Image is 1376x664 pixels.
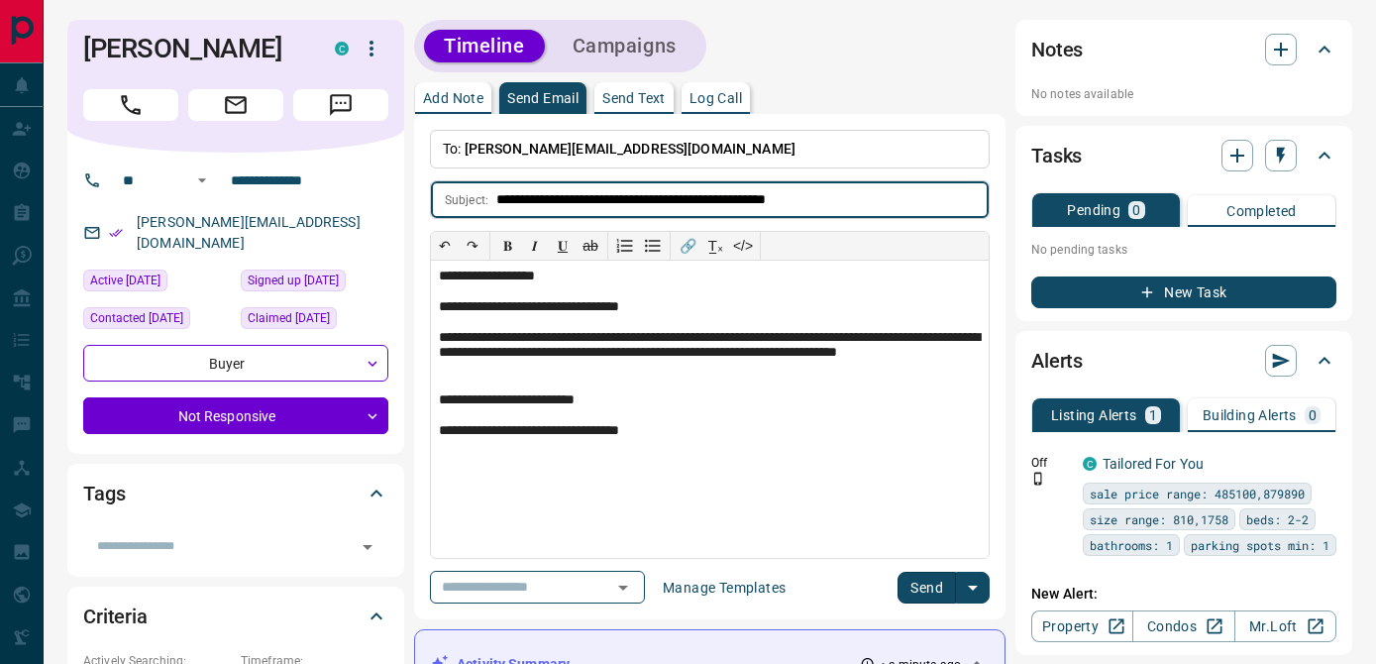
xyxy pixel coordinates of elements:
p: Subject: [445,191,488,209]
div: condos.ca [1083,457,1097,471]
span: Contacted [DATE] [90,308,183,328]
span: bathrooms: 1 [1090,535,1173,555]
button: 𝐁 [493,232,521,260]
button: Campaigns [553,30,696,62]
button: 𝑰 [521,232,549,260]
h2: Alerts [1031,345,1083,377]
div: Wed Aug 06 2025 [241,307,388,335]
span: beds: 2-2 [1246,509,1309,529]
span: Active [DATE] [90,271,160,290]
div: Tags [83,470,388,517]
p: 0 [1309,408,1317,422]
button: Numbered list [611,232,639,260]
p: Completed [1226,204,1297,218]
span: sale price range: 485100,879890 [1090,484,1305,503]
h1: [PERSON_NAME] [83,33,305,64]
h2: Tasks [1031,140,1082,171]
p: New Alert: [1031,584,1336,605]
button: Timeline [424,30,545,62]
h2: Notes [1031,34,1083,65]
a: Condos [1132,610,1234,642]
p: Send Text [602,91,666,105]
s: ab [582,238,598,254]
div: Notes [1031,26,1336,73]
div: Mon Aug 11 2025 [83,307,231,335]
span: 𝐔 [558,238,568,254]
span: parking spots min: 1 [1191,535,1329,555]
button: </> [729,232,757,260]
div: condos.ca [335,42,349,55]
button: Send [898,572,956,604]
span: Call [83,89,178,121]
span: [PERSON_NAME][EMAIL_ADDRESS][DOMAIN_NAME] [465,141,795,157]
div: Sat Aug 02 2025 [241,270,388,297]
p: Building Alerts [1203,408,1297,422]
button: 𝐔 [549,232,577,260]
button: Open [190,168,214,192]
div: split button [898,572,990,604]
div: Buyer [83,345,388,382]
div: Alerts [1031,337,1336,385]
button: Open [609,574,637,602]
h2: Criteria [83,601,148,632]
h2: Tags [83,478,125,509]
button: ↷ [459,232,486,260]
span: Email [188,89,283,121]
button: ↶ [431,232,459,260]
button: ab [577,232,604,260]
a: Mr.Loft [1234,610,1336,642]
p: Add Note [423,91,483,105]
div: Criteria [83,593,388,640]
a: Tailored For You [1103,456,1204,472]
div: Tasks [1031,132,1336,179]
span: Claimed [DATE] [248,308,330,328]
button: 🔗 [674,232,701,260]
span: Message [293,89,388,121]
button: Bullet list [639,232,667,260]
a: [PERSON_NAME][EMAIL_ADDRESS][DOMAIN_NAME] [137,214,361,251]
p: To: [430,130,990,168]
p: Pending [1067,203,1120,217]
button: T̲ₓ [701,232,729,260]
button: New Task [1031,277,1336,308]
p: 1 [1149,408,1157,422]
span: Signed up [DATE] [248,271,339,290]
p: Off [1031,454,1071,472]
svg: Email Verified [109,226,123,240]
button: Open [354,533,381,561]
div: Thu Aug 14 2025 [83,270,231,297]
p: No pending tasks [1031,235,1336,265]
span: size range: 810,1758 [1090,509,1228,529]
p: Log Call [689,91,742,105]
p: No notes available [1031,85,1336,103]
div: Not Responsive [83,397,388,434]
p: Listing Alerts [1051,408,1137,422]
p: 0 [1132,203,1140,217]
button: Manage Templates [651,572,797,604]
a: Property [1031,610,1133,642]
p: Send Email [507,91,579,105]
svg: Push Notification Only [1031,472,1045,486]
